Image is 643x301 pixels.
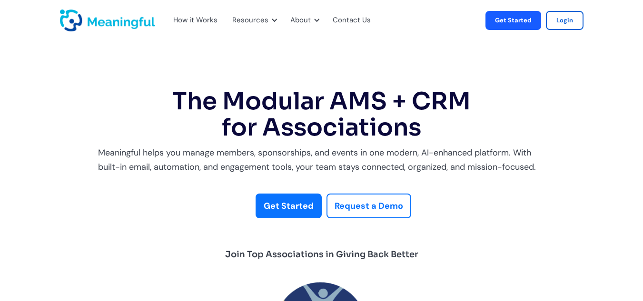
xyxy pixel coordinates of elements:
[232,14,268,27] div: Resources
[327,5,382,36] div: Contact Us
[60,10,84,31] a: home
[264,200,314,212] strong: Get Started
[98,88,545,141] h1: The Modular AMS + CRM for Associations
[326,194,411,219] a: Request a Demo
[485,11,541,30] a: Get Started
[227,5,280,36] div: Resources
[225,247,418,262] div: Join Top Associations in Giving Back Better
[333,14,371,27] a: Contact Us
[168,5,222,36] div: How it Works
[256,194,322,219] a: Get Started
[546,11,584,30] a: Login
[173,14,218,27] div: How it Works
[173,14,210,27] a: How it Works
[98,146,545,175] div: Meaningful helps you manage members, sponsorships, and events in one modern, AI-enhanced platform...
[335,200,403,212] strong: Request a Demo
[290,14,311,27] div: About
[285,5,322,36] div: About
